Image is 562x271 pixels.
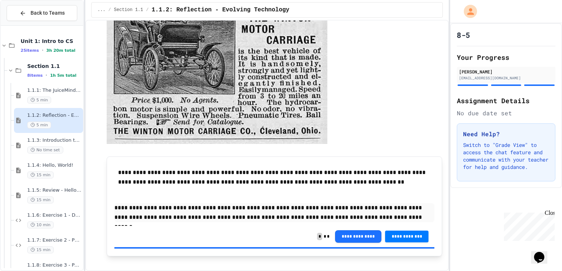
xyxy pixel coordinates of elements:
[7,5,77,21] button: Back to Teams
[459,68,553,75] div: [PERSON_NAME]
[31,9,65,17] span: Back to Teams
[531,242,555,264] iframe: chat widget
[97,7,106,13] span: ...
[27,187,82,194] span: 1.1.5: Review - Hello, World!
[501,210,555,241] iframe: chat widget
[27,221,54,228] span: 10 min
[46,48,75,53] span: 3h 20m total
[27,171,54,178] span: 15 min
[27,162,82,169] span: 1.1.4: Hello, World!
[27,237,82,243] span: 1.1.7: Exercise 2 - PEMDAS
[457,95,555,106] h2: Assignment Details
[109,7,111,13] span: /
[27,137,82,144] span: 1.1.3: Introduction to Computer Science
[46,72,47,78] span: •
[146,7,149,13] span: /
[457,109,555,118] div: No due date set
[50,73,77,78] span: 1h 5m total
[463,130,549,138] h3: Need Help?
[27,122,51,129] span: 5 min
[27,112,82,119] span: 1.1.2: Reflection - Evolving Technology
[27,262,82,268] span: 1.1.8: Exercise 3 - Pattern Display Challenge
[27,73,43,78] span: 8 items
[27,147,63,153] span: No time set
[42,47,43,53] span: •
[21,38,82,44] span: Unit 1: Intro to CS
[463,141,549,171] p: Switch to "Grade View" to access the chat feature and communicate with your teacher for help and ...
[27,63,82,69] span: Section 1.1
[27,246,54,253] span: 15 min
[3,3,51,47] div: Chat with us now!Close
[456,3,479,20] div: My Account
[27,87,82,94] span: 1.1.1: The JuiceMind IDE
[21,48,39,53] span: 25 items
[114,7,143,13] span: Section 1.1
[459,75,553,81] div: [EMAIL_ADDRESS][DOMAIN_NAME]
[27,196,54,203] span: 15 min
[152,6,289,14] span: 1.1.2: Reflection - Evolving Technology
[457,52,555,62] h2: Your Progress
[457,30,470,40] h1: 8-5
[27,97,51,104] span: 5 min
[27,212,82,218] span: 1.1.6: Exercise 1 - Data Types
